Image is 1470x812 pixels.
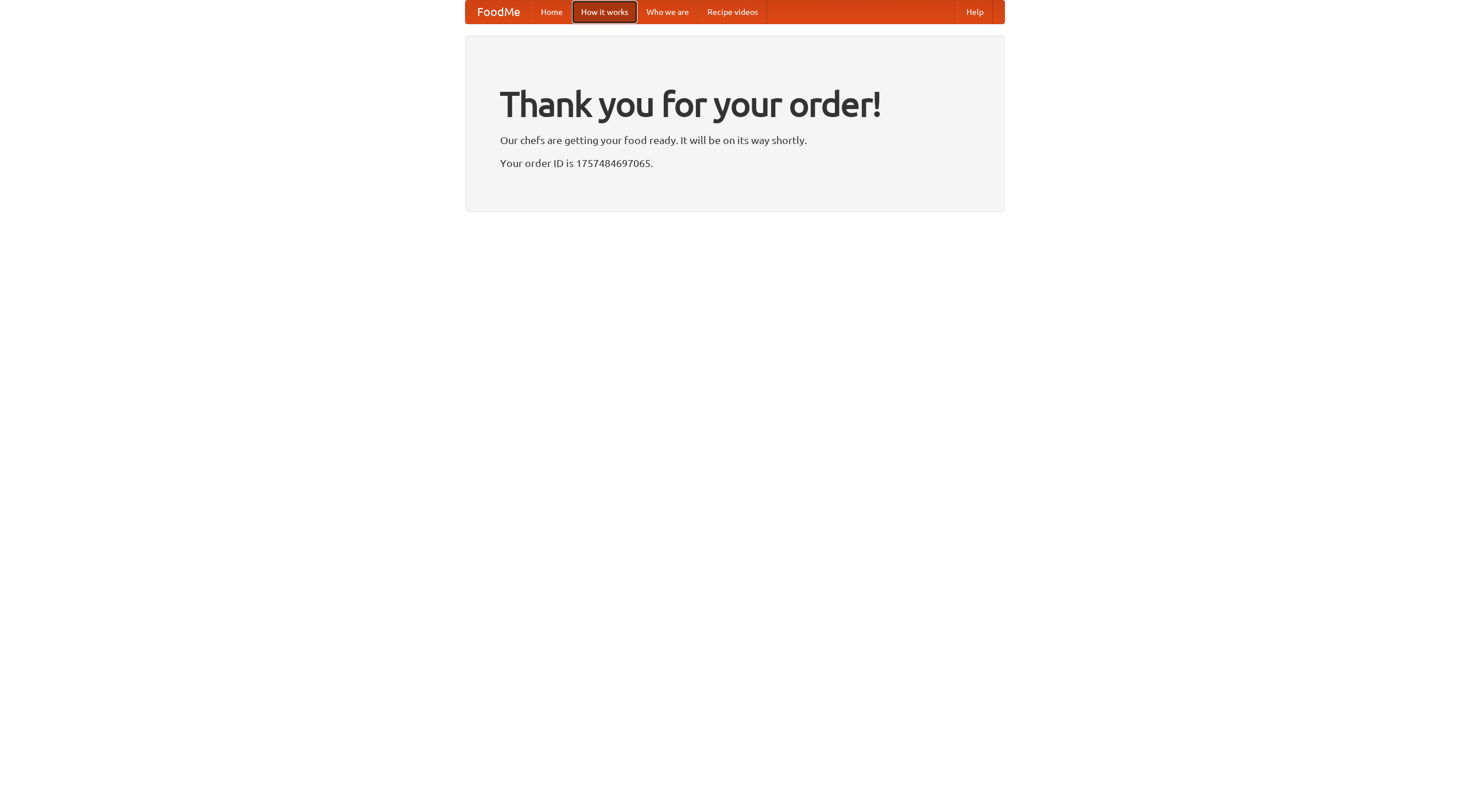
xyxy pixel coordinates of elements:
[637,1,698,24] a: Who we are
[500,76,970,131] h1: Thank you for your order!
[572,1,637,24] a: How it works
[500,131,970,149] p: Our chefs are getting your food ready. It will be on its way shortly.
[698,1,767,24] a: Recipe videos
[532,1,572,24] a: Home
[466,1,532,24] a: FoodMe
[957,1,993,24] a: Help
[500,154,970,172] p: Your order ID is 1757484697065.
